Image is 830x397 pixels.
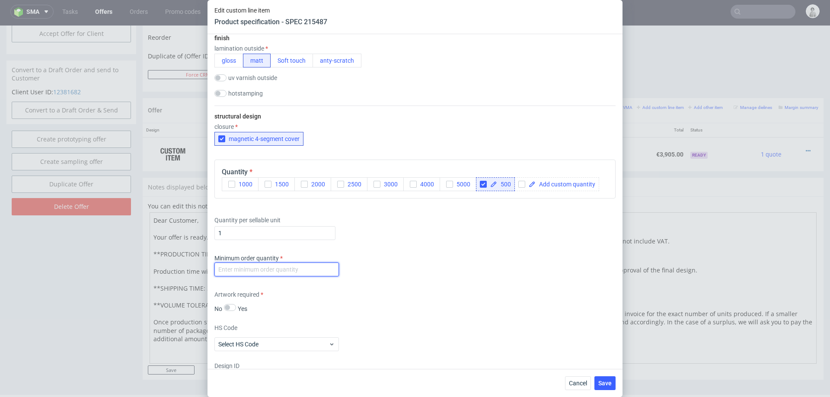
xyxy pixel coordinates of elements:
textarea: Dear Customer, Your offer is ready. Please note that prices do not include VAT. **PRODUCTION TIME... [150,187,482,338]
span: Offer [148,81,162,88]
label: Quantity per sellable unit [214,216,339,224]
span: 4000 [417,181,434,188]
label: Select HS Code [218,341,259,348]
input: Save [425,45,471,54]
small: Add line item from VMA [580,80,632,84]
span: SPEC- 215487 [325,117,357,124]
small: Add PIM line item [535,80,575,84]
a: Duplicate Offer [12,150,131,167]
th: Total [624,98,687,112]
span: 1500 [271,181,289,188]
span: Edit custom line item [214,7,327,14]
span: magnetic 4-segment cover [225,135,300,142]
button: Soft touch [270,54,313,67]
small: Add custom line item [637,80,684,84]
span: magnetic [299,116,324,125]
div: Notes displayed below the Offer [143,152,824,171]
label: finish [214,35,230,42]
label: hotstamping [228,90,263,97]
button: 2000 [294,177,331,191]
strong: 769135 [248,125,268,132]
header: Product specification - SPEC 215487 [214,17,327,27]
label: lamination outside [214,45,268,52]
div: You can edit this note using [148,176,818,340]
span: 2500 [344,181,361,188]
input: Save [148,340,195,349]
span: 500 [497,181,511,187]
td: €3,905.00 [624,112,687,146]
button: 4000 [403,177,440,191]
label: Yes [238,305,247,312]
input: Convert to a Draft Order & Send [12,76,131,93]
button: 5000 [440,177,476,191]
span: Ready [690,126,708,133]
td: €0.00 [561,112,624,146]
a: Create sampling offer [12,128,131,145]
label: uv varnish outside [228,74,277,81]
input: Delete Offer [12,173,131,190]
th: Unit Price [454,98,498,112]
button: matt [243,54,271,67]
button: anty-scratch [313,54,361,67]
span: Save [598,380,612,386]
span: 2000 [308,181,325,188]
small: Manage dielines [734,80,772,84]
button: gloss [214,54,243,67]
a: markdown [230,176,261,185]
p: Client User ID: [12,62,131,71]
label: Design ID [214,362,339,370]
span: 5000 [453,181,470,188]
span: 1 quote [761,125,781,132]
label: Minimum order quantity [214,255,283,262]
button: Force CRM resync [148,45,264,54]
span: Source: [299,135,333,141]
span: 1000 [235,181,252,188]
th: Name [295,98,418,112]
button: magnetic 4-segment cover [214,132,303,146]
td: €7.81 [454,112,498,146]
button: 1500 [258,177,295,191]
th: Design [143,98,244,112]
td: 500 [418,112,454,146]
span: Cancel [569,380,587,386]
label: structural design [214,113,261,120]
label: Artwork required [214,290,339,299]
label: No [214,305,222,312]
small: Add other item [688,80,723,84]
span: 3000 [380,181,398,188]
button: Save [594,376,616,390]
label: closure [214,123,238,130]
a: CBEY-1 [316,135,333,141]
input: Only numbers [285,25,465,37]
img: ico-item-custom-a8f9c3db6a5631ce2f509e228e8b95abde266dc4376634de7b166047de09ff05.png [151,118,195,140]
td: Reorder [148,6,277,23]
a: Create prototyping offer [12,105,131,122]
div: Convert to a Draft Order and send to Customer [6,35,136,62]
a: 12381682 [53,62,81,70]
div: Boxesflow • Custom [299,115,414,142]
small: Margin summary [779,80,818,84]
input: 1 [214,226,335,240]
label: Quantity [222,168,252,176]
th: Quant. [418,98,454,112]
th: Status [687,98,734,112]
td: Duplicate of (Offer ID) [148,23,277,44]
button: Cancel [565,376,591,390]
td: €3,905.00 [498,112,561,146]
th: ID [244,98,295,112]
input: Enter minimum order quantity [214,263,339,276]
th: Dependencies [561,98,624,112]
th: Net Total [498,98,561,112]
button: 1000 [222,177,259,191]
button: 3000 [367,177,404,191]
label: HS Code [214,323,339,332]
button: 2500 [331,177,367,191]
